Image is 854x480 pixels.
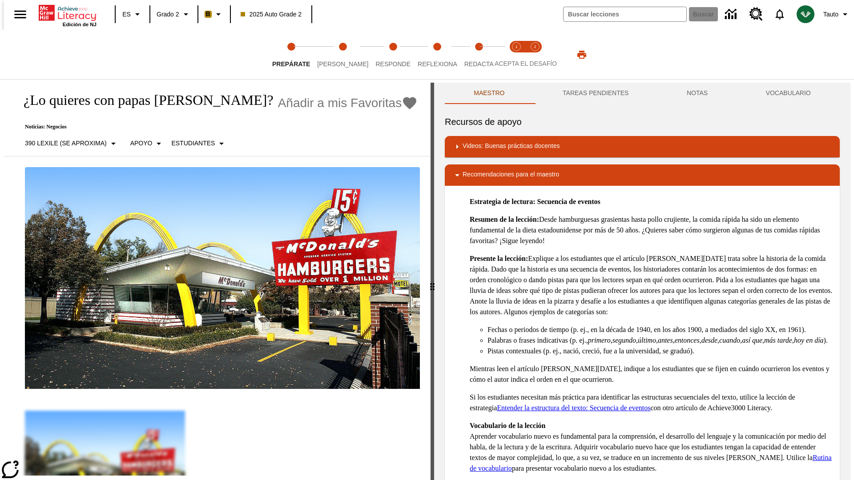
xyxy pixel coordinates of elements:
a: Centro de recursos, Se abrirá en una pestaña nueva. [744,2,768,26]
button: Lee step 2 of 5 [310,30,375,79]
em: último [638,336,656,344]
button: Seleccione Lexile, 390 Lexile (Se aproxima) [21,136,122,152]
text: 1 [515,44,517,49]
span: Prepárate [272,60,310,68]
button: Imprimir [568,47,596,63]
span: Tauto [823,10,838,19]
p: Videos: Buenas prácticas docentes [463,141,560,152]
input: Buscar campo [564,7,686,21]
span: Añadir a mis Favoritas [278,96,402,110]
div: Videos: Buenas prácticas docentes [445,136,840,157]
button: Acepta el desafío contesta step 2 of 2 [522,30,548,79]
span: [PERSON_NAME] [317,60,368,68]
p: Desde hamburguesas grasientas hasta pollo crujiente, la comida rápida ha sido un elemento fundame... [470,214,833,246]
button: Lenguaje: ES, Selecciona un idioma [118,6,147,22]
li: Fechas o periodos de tiempo (p. ej., en la década de 1940, en los años 1900, a mediados del siglo... [487,324,833,335]
em: así que [742,336,762,344]
span: ACEPTA EL DESAFÍO [495,60,557,67]
span: ES [122,10,131,19]
p: 390 Lexile (Se aproxima) [25,139,107,148]
li: Palabras o frases indicativas (p. ej., , , , , , , , , , ). [487,335,833,346]
div: Portada [39,3,97,27]
strong: Estrategia de lectura: Secuencia de eventos [470,198,600,205]
p: Si los estudiantes necesitan más práctica para identificar las estructuras secuenciales del texto... [470,392,833,413]
span: 2025 Auto Grade 2 [241,10,302,19]
button: Abrir el menú lateral [7,1,33,28]
span: Responde [375,60,411,68]
span: Reflexiona [418,60,457,68]
div: reading [4,83,431,476]
span: Redacta [464,60,494,68]
button: Seleccionar estudiante [168,136,230,152]
strong: Vocabulario de la lección [470,422,546,429]
div: Pulsa la tecla de intro o la barra espaciadora y luego presiona las flechas de derecha e izquierd... [431,83,434,480]
p: Mientras leen el artículo [PERSON_NAME][DATE], indique a los estudiantes que se fijen en cuándo o... [470,364,833,385]
button: Escoja un nuevo avatar [791,3,820,26]
a: Notificaciones [768,3,791,26]
button: Redacta step 5 of 5 [457,30,501,79]
p: Aprender vocabulario nuevo es fundamental para la comprensión, el desarrollo del lenguaje y la co... [470,420,833,474]
em: desde [701,336,717,344]
em: más tarde [764,336,792,344]
strong: Resumen de la lección: [470,216,539,223]
em: hoy en día [794,336,824,344]
button: Reflexiona step 4 of 5 [411,30,464,79]
button: Prepárate step 1 of 5 [265,30,317,79]
p: Noticias: Negocios [14,124,418,130]
p: Explique a los estudiantes que el artículo [PERSON_NAME][DATE] trata sobre la historia de la comi... [470,253,833,317]
button: Grado: Grado 2, Elige un grado [153,6,195,22]
p: Recomendaciones para el maestro [463,170,559,180]
button: Boost El color de la clase es anaranjado claro. Cambiar el color de la clase. [201,6,227,22]
strong: Presente la lección: [470,255,528,262]
em: entonces [675,336,700,344]
button: Acepta el desafío lee step 1 of 2 [504,30,529,79]
button: Maestro [445,83,534,104]
a: Centro de información [720,2,744,27]
em: segundo [612,336,636,344]
a: Entender la estructura del texto: Secuencia de eventos [497,404,650,412]
button: Tipo de apoyo, Apoyo [127,136,168,152]
div: Instructional Panel Tabs [445,83,840,104]
img: Uno de los primeros locales de McDonald's, con el icónico letrero rojo y los arcos amarillos. [25,167,420,389]
img: avatar image [797,5,814,23]
li: Pistas contextuales (p. ej., nació, creció, fue a la universidad, se graduó). [487,346,833,356]
span: B [206,8,210,20]
span: Edición de NJ [63,22,97,27]
text: 2 [534,44,536,49]
p: Apoyo [130,139,153,148]
button: Perfil/Configuración [820,6,854,22]
div: Recomendaciones para el maestro [445,164,840,186]
em: antes [658,336,673,344]
span: Grado 2 [157,10,179,19]
p: Estudiantes [171,139,215,148]
button: NOTAS [658,83,737,104]
button: Responde step 3 of 5 [368,30,418,79]
button: TAREAS PENDIENTES [534,83,658,104]
em: cuando [719,336,740,344]
div: activity [434,83,850,480]
h6: Recursos de apoyo [445,115,840,129]
button: VOCABULARIO [737,83,840,104]
h1: ¿Lo quieres con papas [PERSON_NAME]? [14,92,274,108]
em: primero [588,336,611,344]
button: Añadir a mis Favoritas - ¿Lo quieres con papas fritas? [278,95,418,111]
